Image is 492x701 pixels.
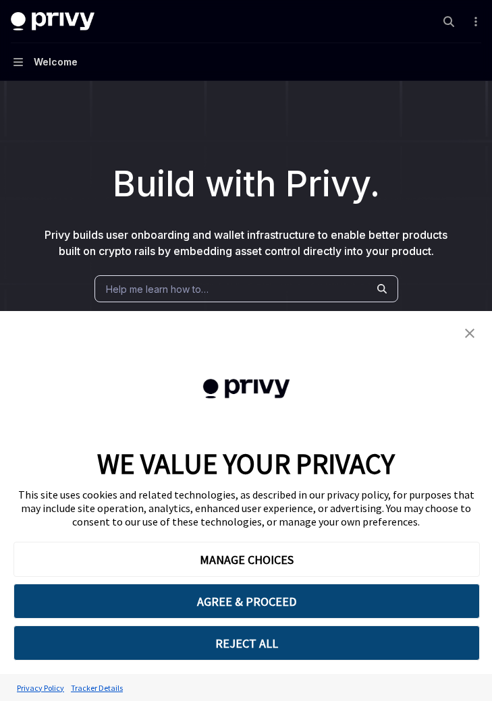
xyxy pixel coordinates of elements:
[34,54,78,70] div: Welcome
[456,320,483,347] a: close banner
[22,158,470,211] h1: Build with Privy.
[13,584,480,619] button: AGREE & PROCEED
[174,360,319,418] img: company logo
[11,12,94,31] img: dark logo
[13,625,480,661] button: REJECT ALL
[465,329,474,338] img: close banner
[106,282,209,296] span: Help me learn how to…
[13,488,479,528] div: This site uses cookies and related technologies, as described in our privacy policy, for purposes...
[67,676,126,700] a: Tracker Details
[97,446,395,481] span: WE VALUE YOUR PRIVACY
[13,542,480,577] button: MANAGE CHOICES
[45,228,447,258] span: Privy builds user onboarding and wallet infrastructure to enable better products built on crypto ...
[13,676,67,700] a: Privacy Policy
[438,11,460,32] button: Open search
[468,12,481,31] button: More actions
